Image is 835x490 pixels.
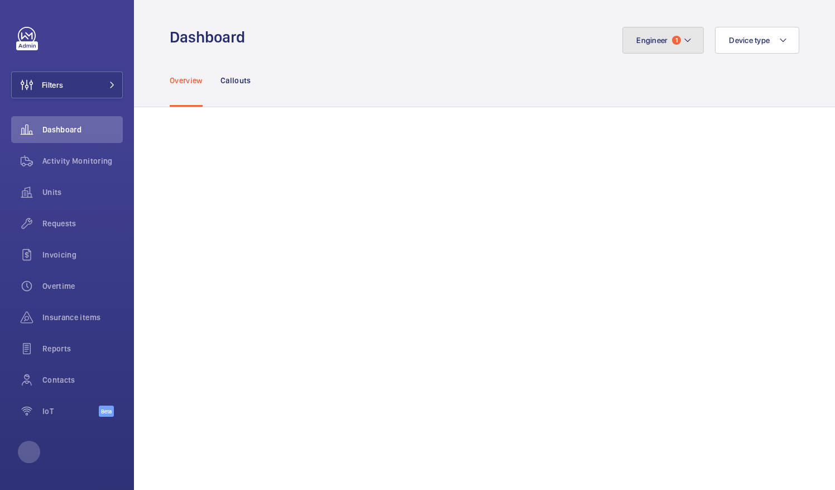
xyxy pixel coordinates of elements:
span: Insurance items [42,312,123,323]
button: Filters [11,72,123,98]
span: Filters [42,79,63,91]
span: Activity Monitoring [42,155,123,166]
span: Requests [42,218,123,229]
button: Device type [715,27,799,54]
span: Beta [99,406,114,417]
span: Reports [42,343,123,354]
p: Callouts [220,75,251,86]
span: Overtime [42,280,123,292]
span: Units [42,187,123,198]
span: 1 [672,36,681,45]
h1: Dashboard [170,27,252,47]
span: Engineer [636,36,668,45]
span: Contacts [42,374,123,386]
span: Dashboard [42,124,123,135]
span: IoT [42,406,99,417]
button: Engineer1 [622,27,704,54]
span: Invoicing [42,249,123,260]
span: Device type [729,36,770,45]
p: Overview [170,75,203,86]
